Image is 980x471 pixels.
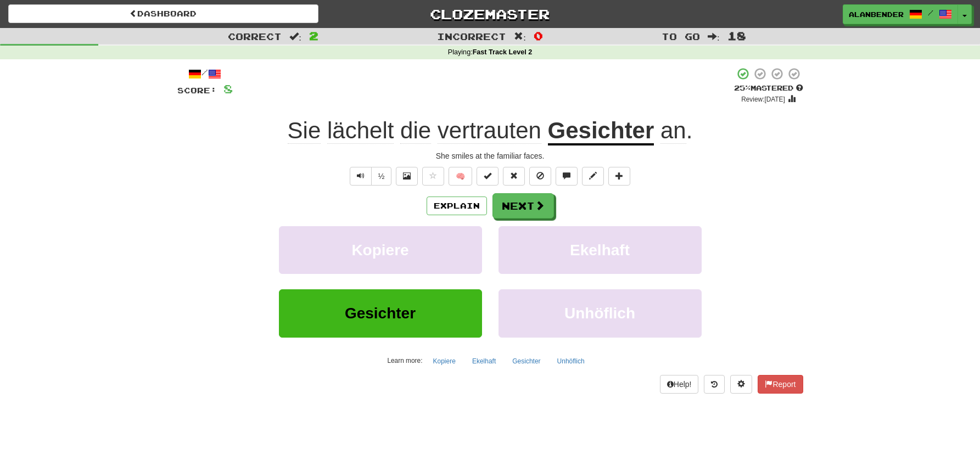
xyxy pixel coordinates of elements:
span: AlanBender [849,9,904,19]
span: Correct [228,31,282,42]
button: Ekelhaft [499,226,702,274]
button: Play sentence audio (ctl+space) [350,167,372,186]
div: She smiles at the familiar faces. [177,150,803,161]
span: . [654,117,692,144]
button: Next [492,193,554,218]
button: Kopiere [427,353,462,369]
span: Score: [177,86,217,95]
button: Kopiere [279,226,482,274]
button: Unhöflich [499,289,702,337]
span: 2 [309,29,318,42]
button: Add to collection (alt+a) [608,167,630,186]
span: : [514,32,526,41]
button: Explain [427,197,487,215]
div: / [177,67,233,81]
a: Dashboard [8,4,318,23]
button: Help! [660,375,699,394]
span: 18 [727,29,746,42]
button: ½ [371,167,392,186]
span: 25 % [734,83,751,92]
button: Gesichter [506,353,546,369]
button: Report [758,375,803,394]
span: die [400,117,431,144]
span: : [708,32,720,41]
button: 🧠 [449,167,472,186]
div: Mastered [734,83,803,93]
button: Set this sentence to 100% Mastered (alt+m) [477,167,499,186]
span: 0 [534,29,543,42]
button: Ignore sentence (alt+i) [529,167,551,186]
button: Gesichter [279,289,482,337]
span: Unhöflich [564,305,635,322]
span: 8 [223,82,233,96]
button: Ekelhaft [466,353,502,369]
span: To go [662,31,700,42]
button: Round history (alt+y) [704,375,725,394]
span: : [289,32,301,41]
span: Incorrect [437,31,506,42]
button: Favorite sentence (alt+f) [422,167,444,186]
small: Review: [DATE] [741,96,785,103]
a: Clozemaster [335,4,645,24]
small: Learn more: [387,357,422,365]
button: Unhöflich [551,353,591,369]
button: Discuss sentence (alt+u) [556,167,578,186]
span: Ekelhaft [570,242,630,259]
span: / [928,9,933,16]
span: lächelt [327,117,394,144]
span: an [660,117,686,144]
span: vertrauten [438,117,541,144]
button: Edit sentence (alt+d) [582,167,604,186]
span: Gesichter [345,305,416,322]
div: Text-to-speech controls [348,167,392,186]
a: AlanBender / [843,4,958,24]
span: Sie [288,117,321,144]
span: Kopiere [351,242,408,259]
button: Reset to 0% Mastered (alt+r) [503,167,525,186]
button: Show image (alt+x) [396,167,418,186]
u: Gesichter [548,117,654,145]
strong: Fast Track Level 2 [473,48,533,56]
